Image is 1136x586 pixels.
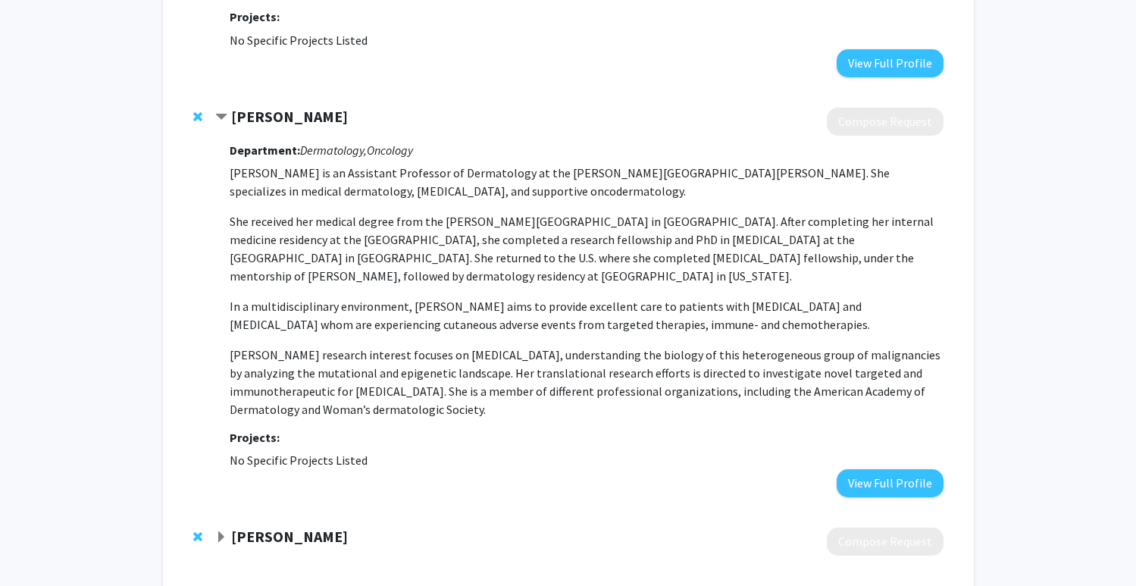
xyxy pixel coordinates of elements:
[837,49,944,77] button: View Full Profile
[230,212,943,285] p: She received her medical degree from the [PERSON_NAME][GEOGRAPHIC_DATA] in [GEOGRAPHIC_DATA]. Aft...
[193,111,202,123] span: Remove Sima Rozati from bookmarks
[300,143,367,158] i: Dermatology,
[231,107,348,126] strong: [PERSON_NAME]
[367,143,413,158] i: Oncology
[827,528,944,556] button: Compose Request to Elise Ng
[827,108,944,136] button: Compose Request to Sima Rozati
[230,453,368,468] span: No Specific Projects Listed
[230,346,943,418] p: [PERSON_NAME] research interest focuses on [MEDICAL_DATA], understanding the biology of this hete...
[230,143,300,158] strong: Department:
[230,430,280,445] strong: Projects:
[230,164,943,200] p: [PERSON_NAME] is an Assistant Professor of Dermatology at the [PERSON_NAME][GEOGRAPHIC_DATA][PERS...
[230,33,368,48] span: No Specific Projects Listed
[230,297,943,334] p: In a multidisciplinary environment, [PERSON_NAME] aims to provide excellent care to patients with...
[231,527,348,546] strong: [PERSON_NAME]
[215,531,227,544] span: Expand Elise Ng Bookmark
[230,9,280,24] strong: Projects:
[193,531,202,543] span: Remove Elise Ng from bookmarks
[837,469,944,497] button: View Full Profile
[11,518,64,575] iframe: Chat
[215,111,227,124] span: Contract Sima Rozati Bookmark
